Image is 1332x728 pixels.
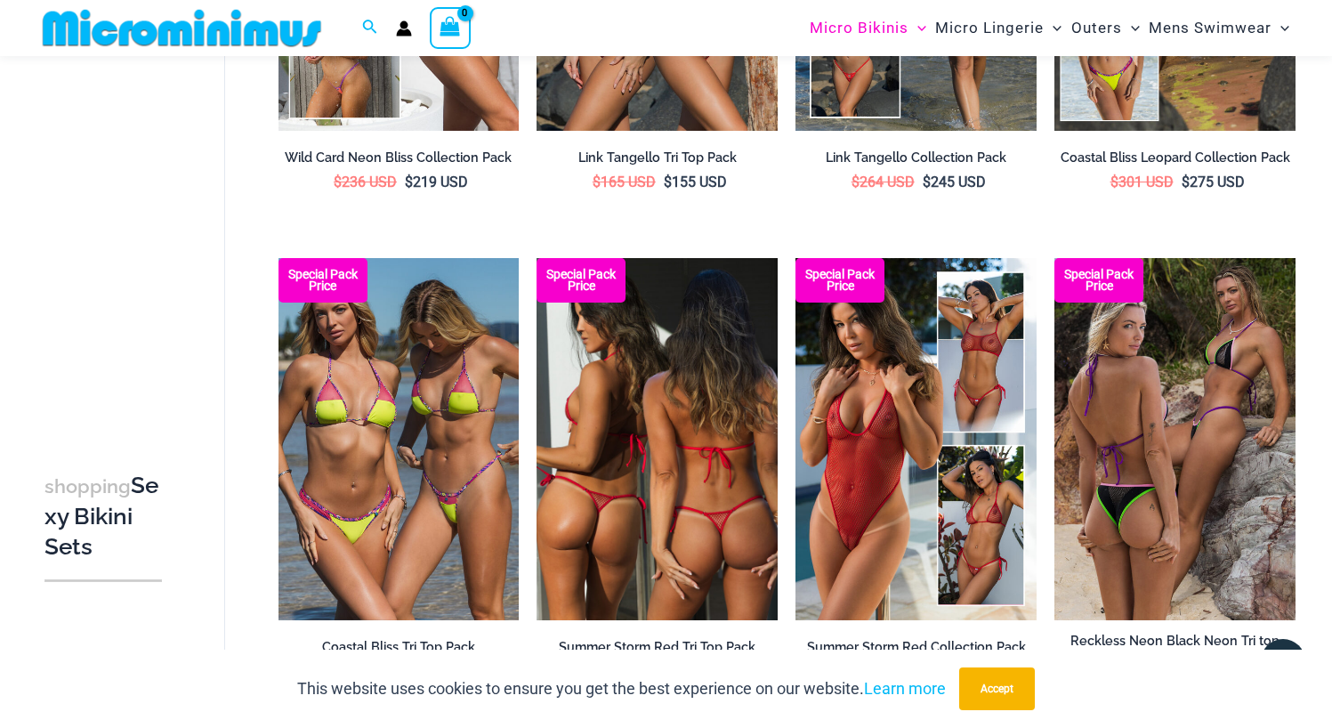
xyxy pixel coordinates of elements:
[1122,5,1140,51] span: Menu Toggle
[44,471,162,562] h3: Sexy Bikini Sets
[1144,5,1294,51] a: Mens SwimwearMenu ToggleMenu Toggle
[803,3,1296,53] nav: Site Navigation
[279,269,367,292] b: Special Pack Price
[810,5,908,51] span: Micro Bikinis
[1110,174,1118,190] span: $
[362,17,378,39] a: Search icon link
[664,174,727,190] bdi: 155 USD
[405,174,468,190] bdi: 219 USD
[1054,150,1296,166] h2: Coastal Bliss Leopard Collection Pack
[405,174,413,190] span: $
[297,675,946,702] p: This website uses cookies to ensure you get the best experience on our website.
[1054,258,1296,619] a: Tri Top Pack Bottoms BBottoms B
[923,174,931,190] span: $
[795,150,1037,173] a: Link Tangello Collection Pack
[1149,5,1271,51] span: Mens Swimwear
[795,150,1037,166] h2: Link Tangello Collection Pack
[44,60,205,416] iframe: TrustedSite Certified
[44,475,131,497] span: shopping
[1271,5,1289,51] span: Menu Toggle
[931,5,1066,51] a: Micro LingerieMenu ToggleMenu Toggle
[279,639,520,662] a: Coastal Bliss Tri Top Pack
[279,639,520,656] h2: Coastal Bliss Tri Top Pack
[279,258,520,619] a: Coastal Bliss Leopard Sunset Tri Top Pack Coastal Bliss Leopard Sunset Tri Top Pack BCoastal Blis...
[1054,150,1296,173] a: Coastal Bliss Leopard Collection Pack
[795,639,1037,662] a: Summer Storm Red Collection Pack
[537,639,778,656] h2: Summer Storm Red Tri Top Pack
[795,258,1037,619] img: Summer Storm Red Collection Pack F
[537,150,778,173] a: Link Tangello Tri Top Pack
[1054,633,1296,673] a: Reckless Neon Black Neon Tri top Pack
[430,7,471,48] a: View Shopping Cart, empty
[396,20,412,36] a: Account icon link
[852,174,915,190] bdi: 264 USD
[593,174,601,190] span: $
[1182,174,1190,190] span: $
[279,150,520,173] a: Wild Card Neon Bliss Collection Pack
[795,258,1037,619] a: Summer Storm Red Collection Pack F Summer Storm Red Collection Pack BSummer Storm Red Collection ...
[537,269,626,292] b: Special Pack Price
[805,5,931,51] a: Micro BikinisMenu ToggleMenu Toggle
[537,258,778,619] img: Summer Storm Red Tri Top Pack B
[795,269,884,292] b: Special Pack Price
[664,174,672,190] span: $
[935,5,1044,51] span: Micro Lingerie
[1044,5,1062,51] span: Menu Toggle
[537,258,778,619] a: Summer Storm Red Tri Top Pack F Summer Storm Red Tri Top Pack BSummer Storm Red Tri Top Pack B
[795,639,1037,656] h2: Summer Storm Red Collection Pack
[593,174,656,190] bdi: 165 USD
[908,5,926,51] span: Menu Toggle
[864,679,946,698] a: Learn more
[36,8,328,48] img: MM SHOP LOGO FLAT
[334,174,397,190] bdi: 236 USD
[959,667,1035,710] button: Accept
[537,150,778,166] h2: Link Tangello Tri Top Pack
[1054,633,1296,666] h2: Reckless Neon Black Neon Tri top Pack
[1110,174,1174,190] bdi: 301 USD
[1182,174,1245,190] bdi: 275 USD
[1054,269,1143,292] b: Special Pack Price
[1071,5,1122,51] span: Outers
[852,174,860,190] span: $
[537,639,778,662] a: Summer Storm Red Tri Top Pack
[334,174,342,190] span: $
[1054,258,1296,619] img: Tri Top Pack
[923,174,986,190] bdi: 245 USD
[279,258,520,619] img: Coastal Bliss Leopard Sunset Tri Top Pack
[1067,5,1144,51] a: OutersMenu ToggleMenu Toggle
[279,150,520,166] h2: Wild Card Neon Bliss Collection Pack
